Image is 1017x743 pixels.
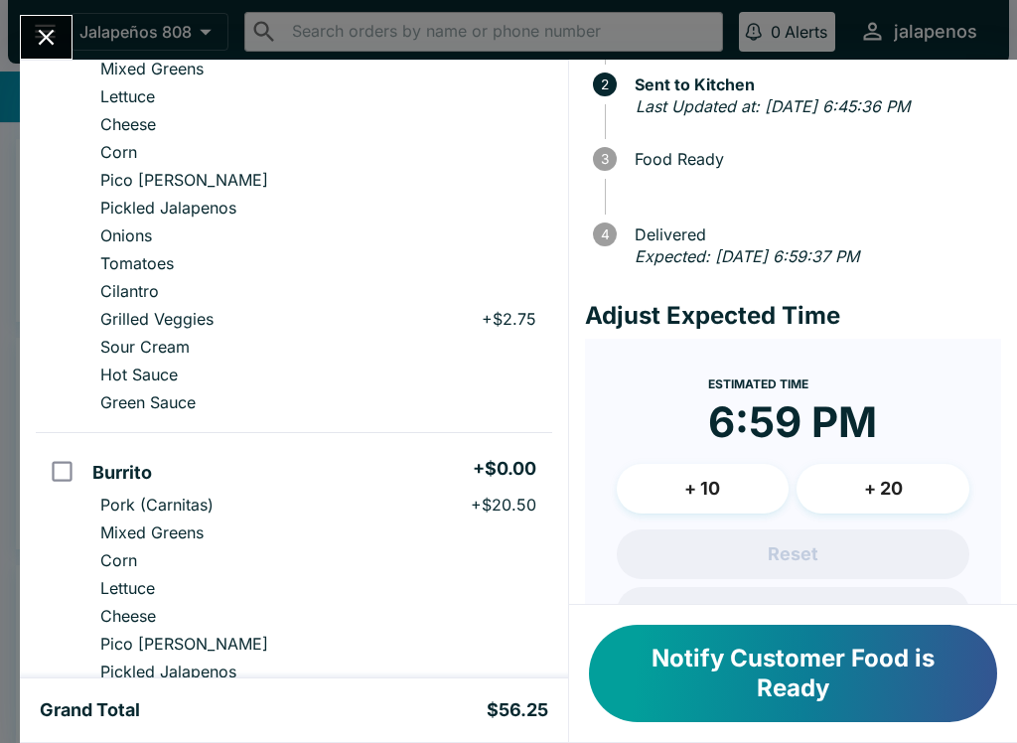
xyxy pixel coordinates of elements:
p: Mixed Greens [100,522,204,542]
p: Corn [100,142,137,162]
p: Lettuce [100,578,155,598]
p: Pico [PERSON_NAME] [100,634,268,654]
p: Grilled Veggies [100,309,214,329]
text: 3 [601,151,609,167]
p: + $20.50 [471,495,536,515]
span: Food Ready [625,150,1001,168]
p: Sour Cream [100,337,190,357]
button: Notify Customer Food is Ready [589,625,997,722]
em: Expected: [DATE] 6:59:37 PM [635,246,859,266]
button: + 20 [797,464,969,514]
span: Delivered [625,225,1001,243]
p: Lettuce [100,86,155,106]
p: Cheese [100,114,156,134]
button: + 10 [617,464,790,514]
text: 2 [601,76,609,92]
span: Sent to Kitchen [625,75,1001,93]
p: Green Sauce [100,392,196,412]
p: Pickled Jalapenos [100,662,236,681]
p: Pico [PERSON_NAME] [100,170,268,190]
em: Last Updated at: [DATE] 6:45:36 PM [636,96,910,116]
p: Hot Sauce [100,365,178,384]
p: + $2.75 [482,309,536,329]
p: Tomatoes [100,253,174,273]
p: Mixed Greens [100,59,204,78]
p: Pork (Carnitas) [100,495,214,515]
time: 6:59 PM [708,396,877,448]
p: Pickled Jalapenos [100,198,236,218]
h5: Grand Total [40,698,140,722]
p: Cheese [100,606,156,626]
p: Cilantro [100,281,159,301]
h5: Burrito [92,461,152,485]
text: 4 [600,226,609,242]
h5: + $0.00 [473,457,536,481]
button: Close [21,16,72,59]
p: Onions [100,225,152,245]
span: Estimated Time [708,376,808,391]
h5: $56.25 [487,698,548,722]
h4: Adjust Expected Time [585,301,1001,331]
p: Corn [100,550,137,570]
